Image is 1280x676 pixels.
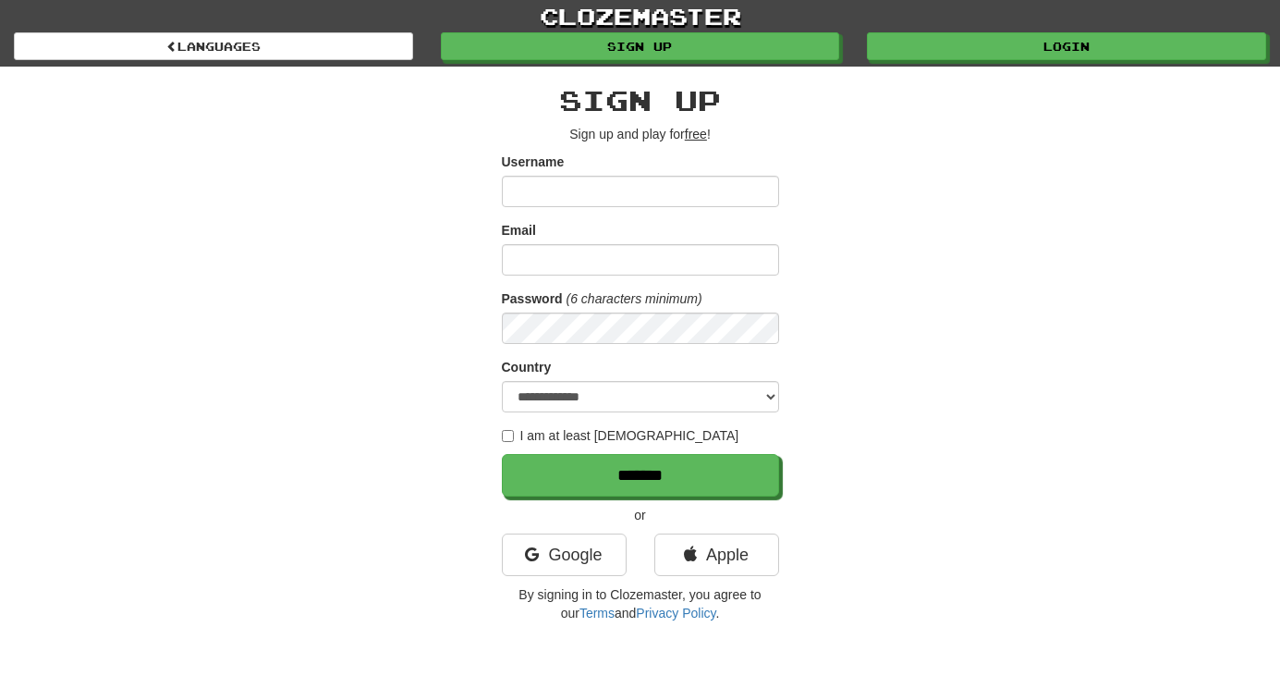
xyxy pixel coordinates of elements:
label: Username [502,153,565,171]
u: free [685,127,707,141]
a: Sign up [441,32,840,60]
label: Country [502,358,552,376]
a: Apple [654,534,779,576]
h2: Sign up [502,85,779,116]
a: Languages [14,32,413,60]
a: Terms [579,606,615,621]
input: I am at least [DEMOGRAPHIC_DATA] [502,430,514,442]
label: I am at least [DEMOGRAPHIC_DATA] [502,426,739,445]
label: Email [502,221,536,240]
p: or [502,506,779,524]
p: Sign up and play for ! [502,125,779,143]
label: Password [502,289,563,308]
p: By signing in to Clozemaster, you agree to our and . [502,585,779,622]
a: Privacy Policy [636,606,715,621]
em: (6 characters minimum) [567,291,702,306]
a: Login [867,32,1266,60]
a: Google [502,534,627,576]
